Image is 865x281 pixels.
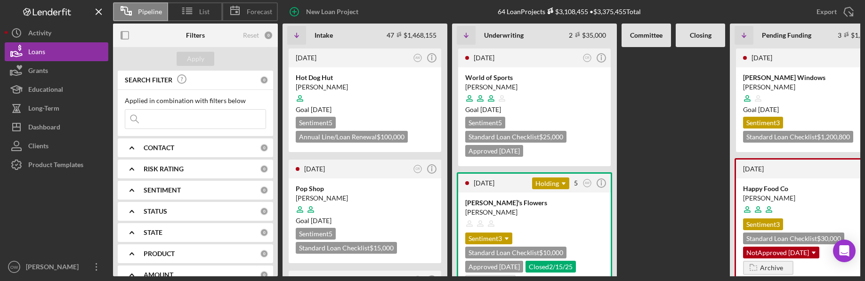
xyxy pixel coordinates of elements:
a: [DATE]CRWorld of Sports[PERSON_NAME]Goal [DATE]Sentiment5Standard Loan Checklist$25,000Approved [... [457,47,612,168]
span: Goal [465,105,501,113]
div: Reset [243,32,259,39]
b: STATUS [144,208,167,215]
button: CR [581,52,594,64]
button: New Loan Project [283,2,368,21]
div: Sentiment 3 [465,233,512,244]
button: Activity [5,24,108,42]
div: NotApproved [DATE] [743,247,819,258]
div: Clients [28,136,49,158]
span: Goal [296,217,331,225]
div: 2 $35,000 [569,31,606,39]
time: 10/03/2025 [311,105,331,113]
div: Sentiment 5 [465,117,505,128]
div: 64 Loan Projects • $3,375,455 Total [498,8,641,16]
b: PRODUCT [144,250,175,257]
div: 0 [260,207,268,216]
button: Clients [5,136,108,155]
div: [PERSON_NAME] [24,257,85,279]
button: Apply [177,52,214,66]
button: Product Templates [5,155,108,174]
button: Dashboard [5,118,108,136]
div: Educational [28,80,63,101]
div: Open Intercom Messenger [833,240,856,262]
span: Pipeline [138,8,162,16]
div: [PERSON_NAME] [465,208,604,217]
div: Long-Term [28,99,59,120]
div: 0 [260,186,268,194]
text: CR [415,167,420,170]
button: AW [581,177,594,190]
div: 0 [260,76,268,84]
div: Approved [DATE] [465,145,523,157]
div: Sentiment 3 [743,117,783,128]
div: Product Templates [28,155,83,177]
div: 0 [260,144,268,152]
div: World of Sports [465,73,604,82]
div: Standard Loan Checklist $15,000 [296,242,397,254]
span: Forecast [247,8,272,16]
div: 0 [260,271,268,279]
span: Goal [296,105,331,113]
div: [PERSON_NAME] [296,193,434,203]
time: 06/21/2025 [480,105,501,113]
time: 09/08/2025 [311,217,331,225]
div: Applied in combination with filters below [125,97,266,104]
div: Hot Dog Hut [296,73,434,82]
time: 2025-06-20 15:43 [474,54,494,62]
div: Closed 2/15/25 [525,261,576,273]
div: Grants [28,61,48,82]
div: [PERSON_NAME] [296,82,434,92]
b: Filters [186,32,205,39]
div: Sentiment 5 [296,228,336,240]
button: Archive [743,261,793,275]
time: 06/25/2025 [758,105,779,113]
div: Apply [187,52,204,66]
button: Educational [5,80,108,99]
b: AMOUNT [144,271,173,279]
a: [DATE]AWHot Dog Hut[PERSON_NAME]Goal [DATE]Sentiment5Annual Line/Loan Renewal$100,000 [287,47,443,153]
div: Standard Loan Checklist $1,200,800 [743,131,853,143]
div: Standard Loan Checklist $30,000 [743,233,844,244]
b: CONTACT [144,144,174,152]
div: 0 [260,249,268,258]
b: SENTIMENT [144,186,181,194]
button: AW [412,52,424,64]
b: SEARCH FILTER [125,76,172,84]
b: Underwriting [484,32,524,39]
b: Committee [630,32,663,39]
time: 2025-07-25 23:25 [304,165,325,173]
div: $3,108,455 [545,8,588,16]
div: 0 [264,31,273,40]
div: Standard Loan Checklist $25,000 [465,131,566,143]
div: Approved [DATE] [465,261,523,273]
b: Pending Funding [762,32,811,39]
span: Goal [743,105,779,113]
div: [PERSON_NAME] [465,82,604,92]
button: Grants [5,61,108,80]
button: CR [412,163,424,176]
b: Closing [690,32,711,39]
button: Long-Term [5,99,108,118]
div: 5 [574,179,578,187]
div: Pop Shop [296,184,434,193]
div: 47 $1,468,155 [387,31,437,39]
button: Loans [5,42,108,61]
b: STATE [144,229,162,236]
time: 2025-05-02 16:36 [743,165,764,173]
div: Standard Loan Checklist $10,000 [465,247,566,258]
time: 2025-05-07 21:46 [474,179,494,187]
div: Export [816,2,837,21]
button: OW[PERSON_NAME] [5,257,108,276]
button: Export [807,2,860,21]
div: Loans [28,42,45,64]
text: OW [10,265,18,270]
text: AW [415,56,420,59]
b: RISK RATING [144,165,184,173]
